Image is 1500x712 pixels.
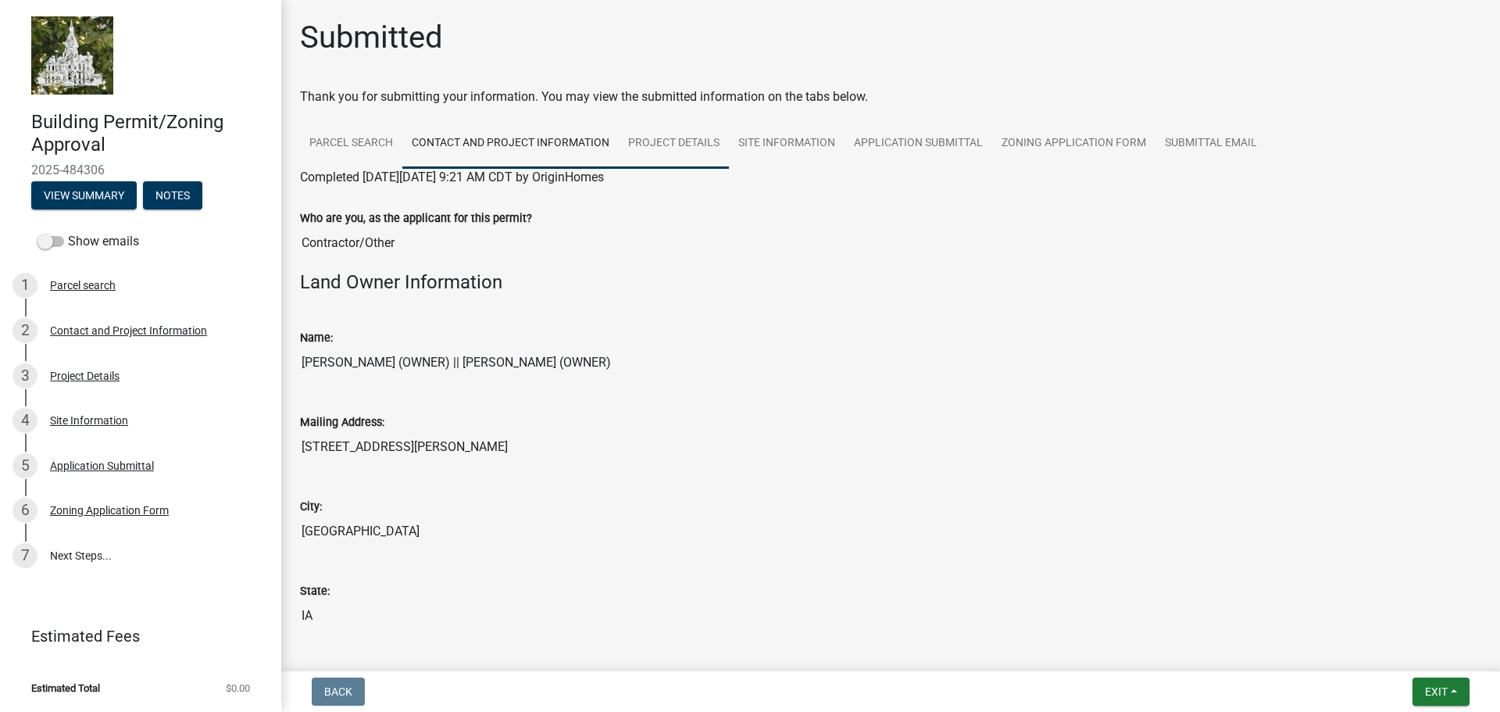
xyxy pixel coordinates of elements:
[50,415,128,426] div: Site Information
[31,16,113,95] img: Marshall County, Iowa
[37,232,139,251] label: Show emails
[226,683,250,693] span: $0.00
[845,119,992,169] a: Application Submittal
[31,111,269,156] h4: Building Permit/Zoning Approval
[143,190,202,202] wm-modal-confirm: Notes
[312,678,365,706] button: Back
[12,273,37,298] div: 1
[729,119,845,169] a: Site Information
[31,181,137,209] button: View Summary
[619,119,729,169] a: Project Details
[50,370,120,381] div: Project Details
[300,119,402,169] a: Parcel search
[300,88,1481,106] div: Thank you for submitting your information. You may view the submitted information on the tabs below.
[12,408,37,433] div: 4
[50,280,116,291] div: Parcel search
[12,543,37,568] div: 7
[1155,119,1266,169] a: Submittal Email
[50,505,169,516] div: Zoning Application Form
[50,460,154,471] div: Application Submittal
[31,683,100,693] span: Estimated Total
[12,453,37,478] div: 5
[1412,678,1470,706] button: Exit
[50,325,207,336] div: Contact and Project Information
[31,163,250,177] span: 2025-484306
[300,417,384,428] label: Mailing Address:
[12,498,37,523] div: 6
[143,181,202,209] button: Notes
[12,363,37,388] div: 3
[300,170,604,184] span: Completed [DATE][DATE] 9:21 AM CDT by OriginHomes
[300,213,532,224] label: Who are you, as the applicant for this permit?
[992,119,1155,169] a: Zoning Application Form
[300,19,443,56] h1: Submitted
[300,586,330,597] label: State:
[12,621,256,652] a: Estimated Fees
[1425,685,1448,698] span: Exit
[300,333,333,344] label: Name:
[300,502,322,513] label: City:
[324,685,352,698] span: Back
[31,190,137,202] wm-modal-confirm: Summary
[300,271,1481,294] h4: Land Owner Information
[402,119,619,169] a: Contact and Project Information
[12,318,37,343] div: 2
